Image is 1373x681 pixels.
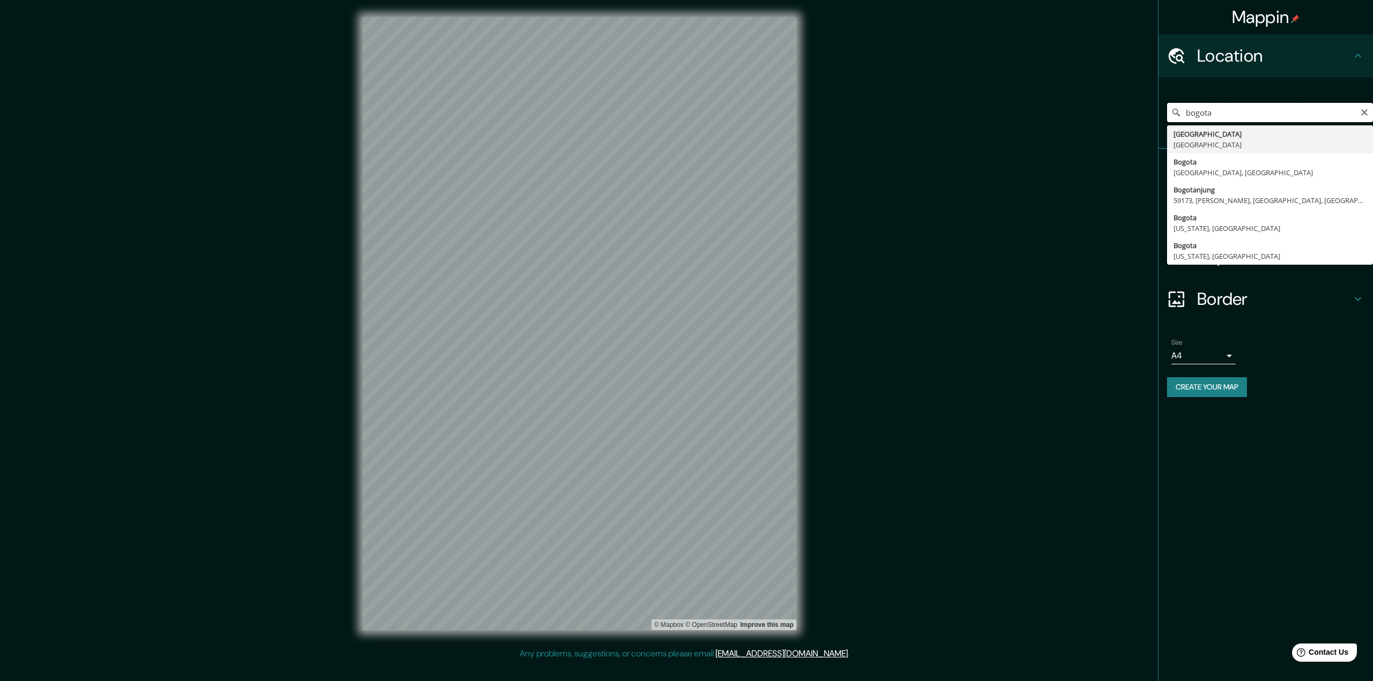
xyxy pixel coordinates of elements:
div: Bogotanjung [1173,184,1367,195]
label: Size [1171,338,1183,347]
div: Layout [1158,235,1373,278]
div: . [850,647,851,660]
div: Pins [1158,149,1373,192]
h4: Layout [1197,245,1352,267]
a: Mapbox [654,621,684,628]
div: Bogota [1173,240,1367,251]
h4: Mappin [1232,6,1300,28]
iframe: Help widget launcher [1278,639,1361,669]
a: [EMAIL_ADDRESS][DOMAIN_NAME] [715,648,848,659]
button: Create your map [1167,377,1247,397]
p: Any problems, suggestions, or concerns please email . [520,647,850,660]
img: pin-icon.png [1291,14,1300,23]
div: [GEOGRAPHIC_DATA] [1173,129,1367,139]
button: Clear [1360,107,1369,117]
div: [US_STATE], [GEOGRAPHIC_DATA] [1173,251,1367,261]
div: 59173, [PERSON_NAME], [GEOGRAPHIC_DATA], [GEOGRAPHIC_DATA] [1173,195,1367,206]
div: A4 [1171,347,1236,364]
h4: Border [1197,288,1352,310]
div: [US_STATE], [GEOGRAPHIC_DATA] [1173,223,1367,234]
div: . [851,647,853,660]
div: [GEOGRAPHIC_DATA] [1173,139,1367,150]
div: Bogota [1173,212,1367,223]
a: OpenStreetMap [685,621,737,628]
a: Map feedback [740,621,793,628]
div: Style [1158,192,1373,235]
h4: Location [1197,45,1352,66]
div: Border [1158,278,1373,320]
input: Pick your city or area [1167,103,1373,122]
canvas: Map [363,17,796,630]
div: [GEOGRAPHIC_DATA], [GEOGRAPHIC_DATA] [1173,167,1367,178]
div: Location [1158,34,1373,77]
div: Bogota [1173,156,1367,167]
